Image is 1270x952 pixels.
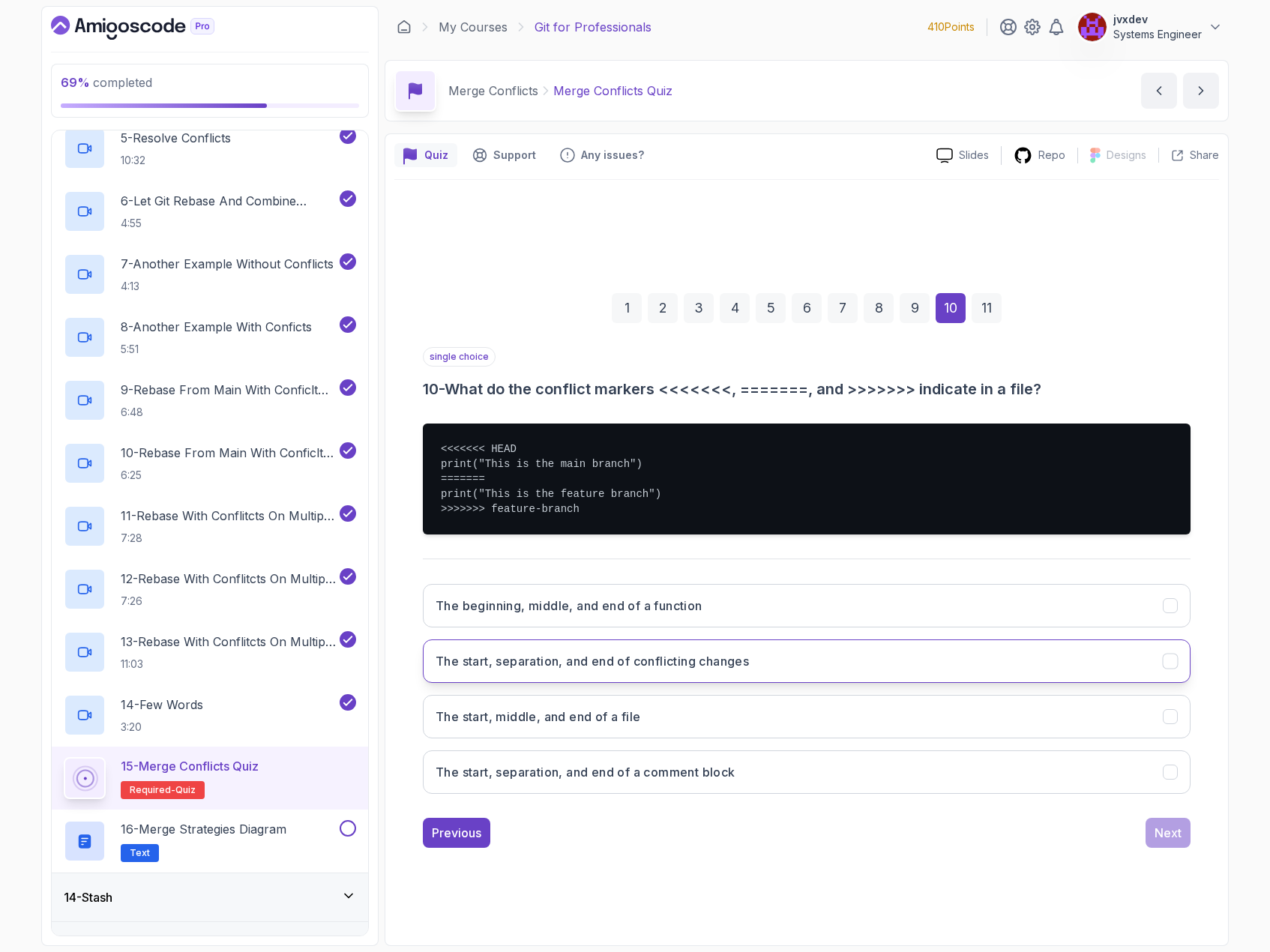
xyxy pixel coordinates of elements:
[423,639,1191,683] button: The start, separation, and end of conflicting changes
[121,279,334,294] p: 4:13
[436,708,640,726] h3: The start, middle, and end of a file
[1107,148,1146,163] p: Designs
[927,19,975,34] p: 410 Points
[61,75,152,90] span: completed
[64,505,356,547] button: 11-Rebase With Conflitcts On Multiple Commits Part 17:28
[423,347,496,367] p: single choice
[535,18,651,36] p: Git for Professionals
[423,379,1191,400] h3: 10 - What do the conflict markers <<<<<<<, =======, and >>>>>>> indicate in a file?
[175,784,196,796] span: quiz
[436,652,749,670] h3: The start, separation, and end of conflicting changes
[130,847,150,859] span: Text
[121,633,337,651] p: 13 - Rebase With Conflitcts On Multiple Commits Part 3
[121,594,337,609] p: 7:26
[432,824,481,842] div: Previous
[64,568,356,610] button: 12-Rebase With Conflitcts On Multiple Commits Part 27:26
[64,379,356,421] button: 9-Rebase From Main With Conficlt Part 16:48
[121,531,337,546] p: 7:28
[439,18,508,36] a: My Courses
[553,82,672,100] p: Merge Conflicts Quiz
[612,293,642,323] div: 1
[648,293,678,323] div: 2
[1190,148,1219,163] p: Share
[52,873,368,921] button: 14-Stash
[64,190,356,232] button: 6-Let Git Rebase And Combine Changes4:55
[551,143,653,167] button: Feedback button
[121,468,337,483] p: 6:25
[436,597,702,615] h3: The beginning, middle, and end of a function
[493,148,536,163] p: Support
[1155,824,1182,842] div: Next
[1078,13,1107,41] img: user profile image
[64,127,356,169] button: 5-Resolve Conflicts10:32
[121,570,337,588] p: 12 - Rebase With Conflitcts On Multiple Commits Part 2
[972,293,1002,323] div: 11
[51,16,249,40] a: Dashboard
[121,405,337,420] p: 6:48
[1113,27,1202,42] p: Systems Engineer
[720,293,750,323] div: 4
[959,148,989,163] p: Slides
[64,757,356,799] button: 15-Merge Conflicts QuizRequired-quiz
[423,695,1191,738] button: The start, middle, and end of a file
[121,129,231,147] p: 5 - Resolve Conflicts
[61,75,90,90] span: 69 %
[900,293,930,323] div: 9
[423,584,1191,627] button: The beginning, middle, and end of a function
[64,694,356,736] button: 14-Few Words3:20
[581,148,644,163] p: Any issues?
[121,507,337,525] p: 11 - Rebase With Conflitcts On Multiple Commits Part 1
[121,820,286,838] p: 16 - Merge Strategies Diagram
[64,631,356,673] button: 13-Rebase With Conflitcts On Multiple Commits Part 311:03
[864,293,894,323] div: 8
[121,381,337,399] p: 9 - Rebase From Main With Conficlt Part 1
[121,720,203,735] p: 3:20
[64,442,356,484] button: 10-Rebase From Main With Conficlt Part 26:25
[121,342,312,357] p: 5:51
[1002,146,1077,165] a: Repo
[397,19,412,34] a: Dashboard
[423,750,1191,794] button: The start, separation, and end of a comment block
[121,757,259,775] p: 15 - Merge Conflicts Quiz
[64,888,112,906] h3: 14 - Stash
[121,444,337,462] p: 10 - Rebase From Main With Conficlt Part 2
[1158,148,1219,163] button: Share
[792,293,822,323] div: 6
[121,657,337,672] p: 11:03
[463,143,545,167] button: Support button
[1141,73,1177,109] button: previous content
[684,293,714,323] div: 3
[130,784,175,796] span: Required-
[64,253,356,295] button: 7-Another Example Without Conflicts4:13
[121,696,203,714] p: 14 - Few Words
[1183,73,1219,109] button: next content
[121,153,231,168] p: 10:32
[121,192,337,210] p: 6 - Let Git Rebase And Combine Changes
[1077,12,1223,42] button: user profile imagejvxdevSystems Engineer
[448,82,538,100] p: Merge Conflicts
[121,216,337,231] p: 4:55
[64,316,356,358] button: 8-Another Example With Conficts5:51
[121,255,334,273] p: 7 - Another Example Without Conflicts
[423,818,490,848] button: Previous
[1038,148,1065,163] p: Repo
[121,318,312,336] p: 8 - Another Example With Conficts
[1146,818,1191,848] button: Next
[828,293,858,323] div: 7
[924,148,1001,163] a: Slides
[756,293,786,323] div: 5
[423,424,1191,534] pre: <<<<<<< HEAD print("This is the main branch") ======= print("This is the feature branch") >>>>>>>...
[436,763,735,781] h3: The start, separation, and end of a comment block
[394,143,457,167] button: quiz button
[936,293,966,323] div: 10
[424,148,448,163] p: Quiz
[64,820,356,862] button: 16-Merge Strategies DiagramText
[1113,12,1202,27] p: jvxdev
